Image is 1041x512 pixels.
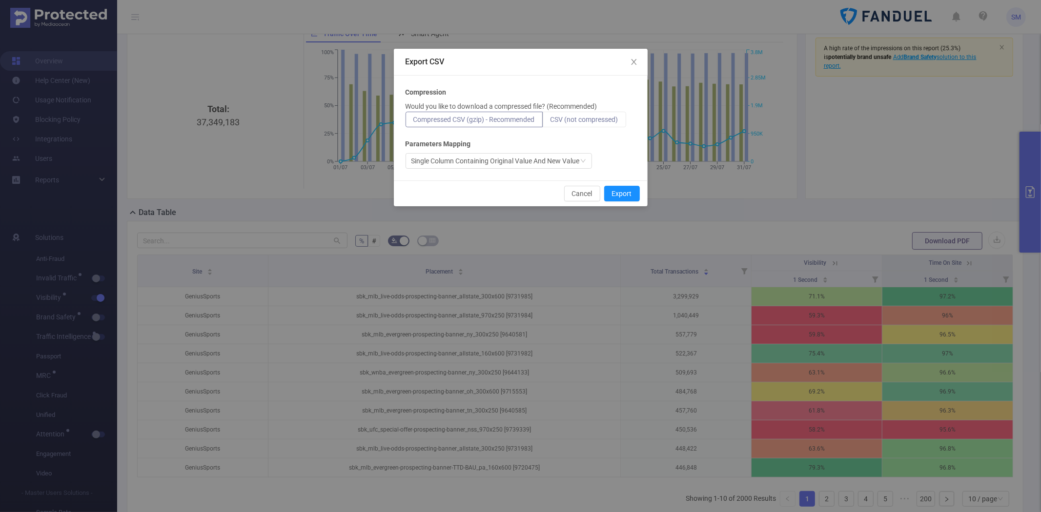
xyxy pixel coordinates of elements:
[620,49,648,76] button: Close
[406,139,471,149] b: Parameters Mapping
[406,101,597,112] p: Would you like to download a compressed file? (Recommended)
[413,116,535,123] span: Compressed CSV (gzip) - Recommended
[630,58,638,66] i: icon: close
[551,116,618,123] span: CSV (not compressed)
[406,87,447,98] b: Compression
[580,158,586,165] i: icon: down
[406,57,636,67] div: Export CSV
[604,186,640,201] button: Export
[411,154,580,168] div: Single Column Containing Original Value And New Value
[564,186,600,201] button: Cancel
